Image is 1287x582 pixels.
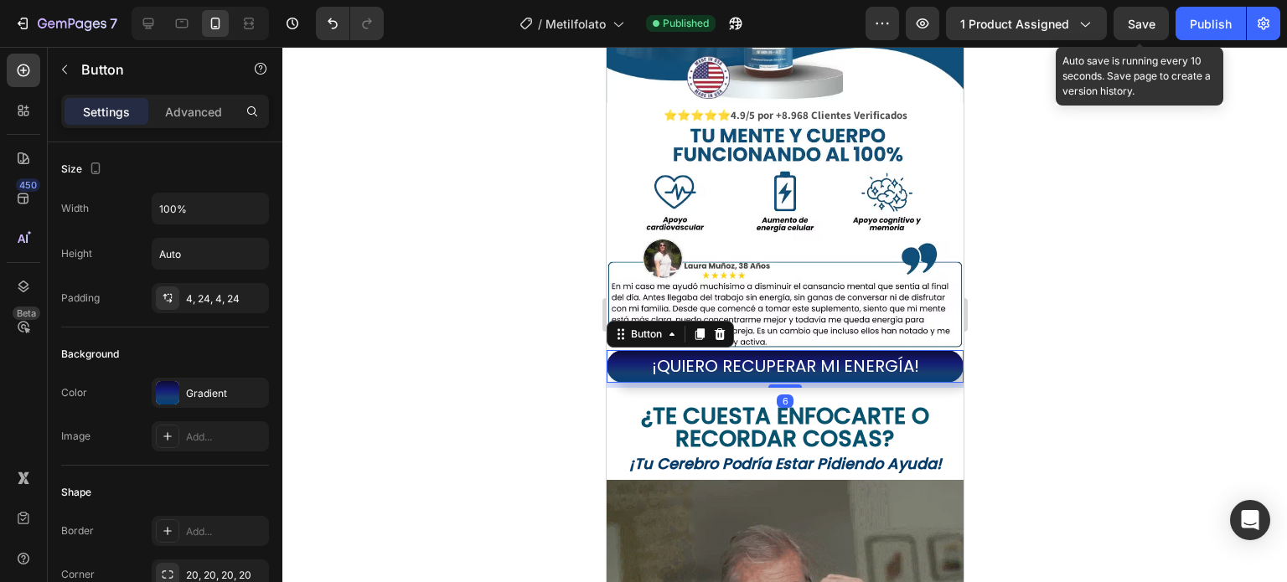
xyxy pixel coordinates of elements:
[61,485,91,500] div: Shape
[61,429,90,444] div: Image
[13,306,40,320] div: Beta
[61,567,95,582] div: Corner
[607,47,964,582] iframe: Design area
[61,523,94,538] div: Border
[7,7,125,40] button: 7
[186,430,265,445] div: Add...
[186,386,265,401] div: Gradient
[538,15,542,33] span: /
[946,7,1107,40] button: 1 product assigned
[61,291,100,306] div: Padding
[61,201,89,216] div: Width
[83,103,130,121] p: Settings
[545,15,606,33] span: Metilfolato
[316,7,384,40] div: Undo/Redo
[61,246,92,261] div: Height
[61,385,87,400] div: Color
[1190,15,1232,33] div: Publish
[1176,7,1246,40] button: Publish
[61,347,119,362] div: Background
[61,158,106,181] div: Size
[152,193,268,224] input: Auto
[186,291,265,306] div: 4, 24, 4, 24
[1128,17,1155,31] span: Save
[152,239,268,269] input: Auto
[1114,7,1169,40] button: Save
[663,16,709,31] span: Published
[81,59,224,80] p: Button
[960,15,1069,33] span: 1 product assigned
[110,13,117,33] p: 7
[165,103,222,121] p: Advanced
[186,524,265,539] div: Add...
[1230,500,1270,540] div: Open Intercom Messenger
[16,178,40,192] div: 450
